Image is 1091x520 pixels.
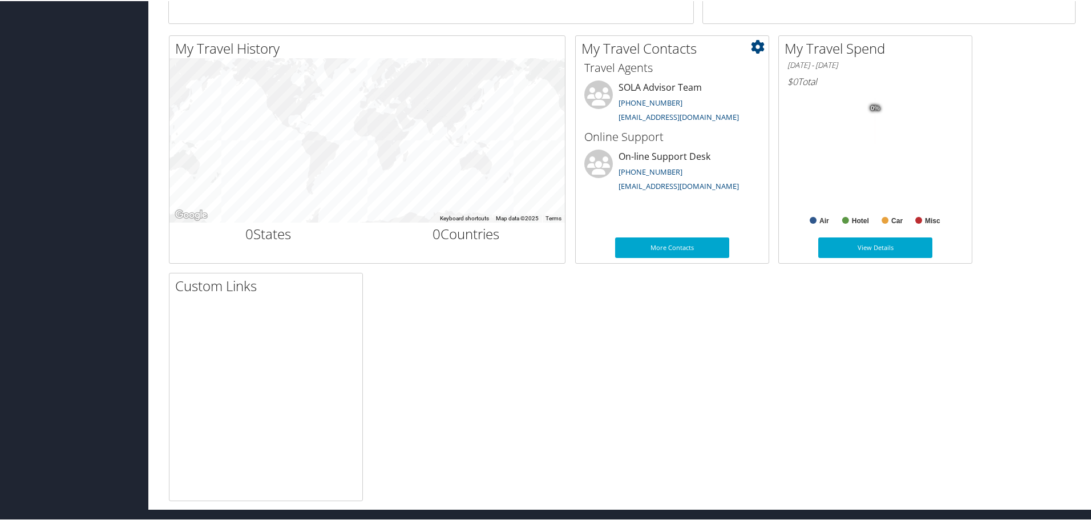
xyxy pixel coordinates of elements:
img: Google [172,207,210,221]
text: Hotel [852,216,869,224]
a: Open this area in Google Maps (opens a new window) [172,207,210,221]
span: 0 [245,223,253,242]
h3: Travel Agents [584,59,760,75]
a: [PHONE_NUMBER] [619,166,682,176]
h2: My Travel History [175,38,565,57]
a: [EMAIL_ADDRESS][DOMAIN_NAME] [619,180,739,190]
a: [EMAIL_ADDRESS][DOMAIN_NAME] [619,111,739,121]
tspan: 0% [871,104,880,111]
a: Terms (opens in new tab) [545,214,561,220]
h2: My Travel Contacts [581,38,769,57]
h2: States [178,223,359,243]
h6: [DATE] - [DATE] [787,59,963,70]
span: 0 [433,223,441,242]
a: More Contacts [615,236,729,257]
h6: Total [787,74,963,87]
text: Air [819,216,829,224]
h2: My Travel Spend [785,38,972,57]
text: Car [891,216,903,224]
span: Map data ©2025 [496,214,539,220]
button: Keyboard shortcuts [440,213,489,221]
a: View Details [818,236,932,257]
h3: Online Support [584,128,760,144]
text: Misc [925,216,940,224]
h2: Custom Links [175,275,362,295]
a: [PHONE_NUMBER] [619,96,682,107]
li: SOLA Advisor Team [579,79,766,126]
span: $0 [787,74,798,87]
li: On-line Support Desk [579,148,766,195]
h2: Countries [376,223,557,243]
